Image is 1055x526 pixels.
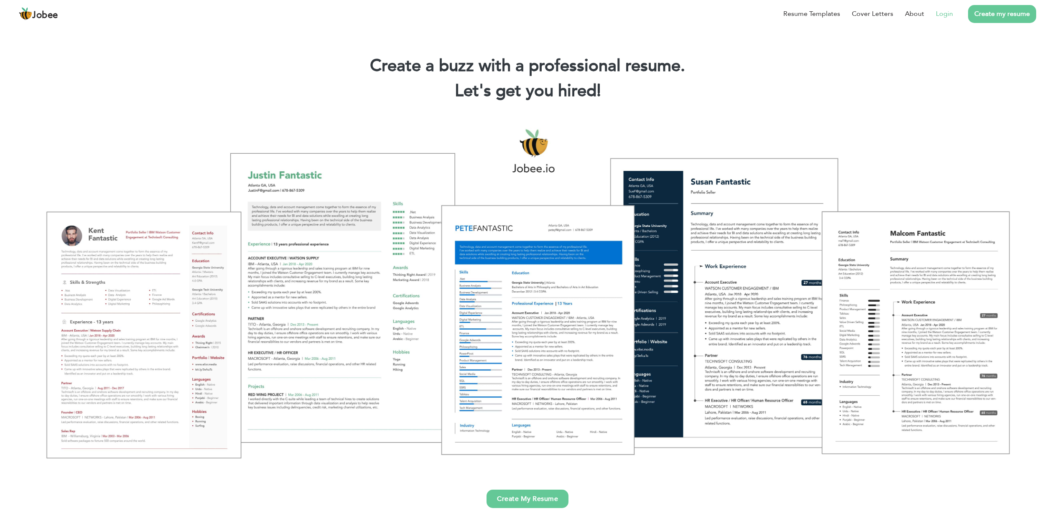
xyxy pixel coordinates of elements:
[852,9,893,19] a: Cover Letters
[19,7,32,20] img: jobee.io
[936,9,953,19] a: Login
[13,55,1042,77] h1: Create a buzz with a professional resume.
[597,79,601,102] span: |
[968,5,1036,23] a: Create my resume
[13,80,1042,102] h2: Let's
[496,79,601,102] span: get you hired!
[487,490,568,508] a: Create My Resume
[32,11,58,20] span: Jobee
[783,9,840,19] a: Resume Templates
[905,9,924,19] a: About
[19,7,58,20] a: Jobee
